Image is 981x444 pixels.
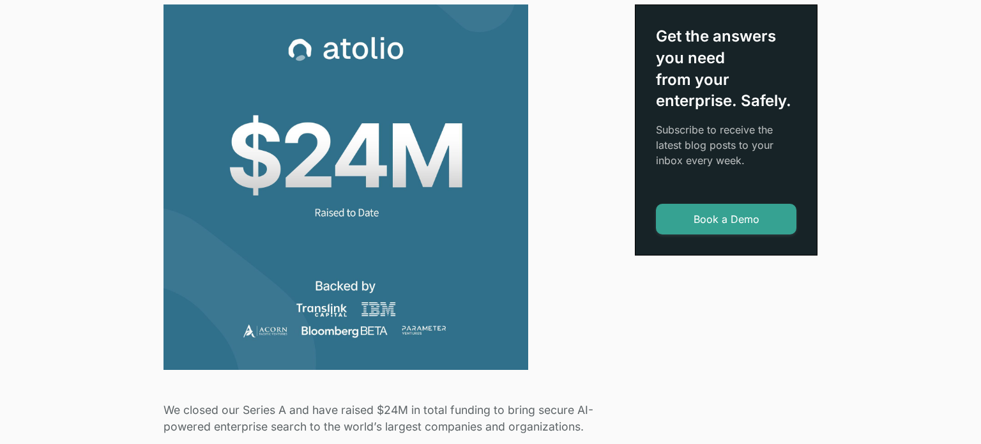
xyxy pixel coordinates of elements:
iframe: Chat Widget [917,383,981,444]
a: Book a Demo [656,204,796,234]
div: Get the answers you need from your enterprise. Safely. [656,26,796,111]
p: We closed our Series A and have raised $24M in total funding to bring secure AI-powered enterpris... [163,402,620,436]
p: Subscribe to receive the latest blog posts to your inbox every week. [656,122,796,168]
